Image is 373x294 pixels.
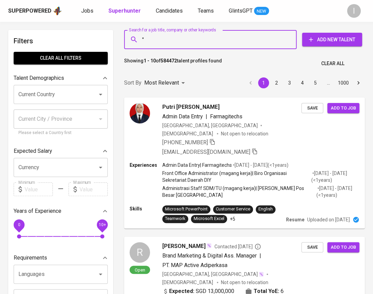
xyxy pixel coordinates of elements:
[144,77,187,89] div: Most Relevant
[327,242,359,253] button: Add to job
[162,122,258,129] div: [GEOGRAPHIC_DATA], [GEOGRAPHIC_DATA]
[79,182,108,196] input: Value
[162,271,264,278] div: [GEOGRAPHIC_DATA], [GEOGRAPHIC_DATA]
[221,279,268,286] p: Not open to relocation
[284,77,295,88] button: Go to page 3
[165,216,185,222] div: Teamwork
[108,8,141,14] b: Superhunter
[316,185,359,199] p: • [DATE] - [DATE] ( <1 years )
[318,57,347,70] button: Clear All
[108,7,142,15] a: Superhunter
[124,98,365,229] a: Putri [PERSON_NAME]Admin Data Entry|Farmagitechs[GEOGRAPHIC_DATA], [GEOGRAPHIC_DATA][DEMOGRAPHIC_...
[301,103,323,114] button: Save
[144,58,156,63] b: 1 - 10
[14,207,61,215] p: Years of Experience
[323,79,334,86] div: …
[162,279,214,286] span: [DEMOGRAPHIC_DATA]
[162,103,220,111] span: Putri [PERSON_NAME]
[144,79,179,87] p: Most Relevant
[297,77,308,88] button: Go to page 4
[230,216,235,222] p: +5
[221,130,268,137] p: Not open to relocation
[156,8,183,14] span: Candidates
[14,71,108,85] div: Talent Demographics
[14,147,52,155] p: Expected Salary
[96,90,105,99] button: Open
[271,77,282,88] button: Go to page 2
[19,54,102,62] span: Clear All filters
[336,77,351,88] button: Go to page 1000
[8,6,62,16] a: Superpoweredapp logo
[130,103,150,123] img: 55a936484036366dd56143be203f6d1f.jpg
[156,7,184,15] a: Candidates
[53,6,62,16] img: app logo
[258,271,264,277] img: magic_wand.svg
[244,77,365,88] nav: pagination navigation
[198,7,215,15] a: Teams
[308,35,357,44] span: Add New Talent
[124,79,141,87] p: Sort By
[194,216,224,222] div: Microsoft Excel
[254,8,269,15] span: NEW
[162,170,311,183] p: Front Office Administrator (magang kerja) | Biro Organisasi Sekretariat Daerah DIY
[14,251,108,265] div: Requirements
[18,130,103,136] p: Please select a Country first
[14,35,108,46] h6: Filters
[206,113,207,121] span: |
[81,7,95,15] a: Jobs
[307,216,350,223] p: Uploaded on [DATE]
[162,262,227,268] span: PT. MAP Active Adiperkasa
[162,242,206,250] span: [PERSON_NAME]
[305,104,320,112] span: Save
[162,139,208,146] span: [PHONE_NUMBER]
[162,149,250,155] span: [EMAIL_ADDRESS][DOMAIN_NAME]
[162,185,316,199] p: Administrasi Staff SDM/TU (magang kerja) | [PERSON_NAME] Pos Besar [GEOGRAPHIC_DATA]
[18,222,20,227] span: 0
[232,162,288,168] p: • [DATE] - [DATE] ( <1 years )
[229,7,269,15] a: GlintsGPT NEW
[124,57,222,70] p: Showing of talent profiles found
[161,58,177,63] b: 584472
[8,7,51,15] div: Superpowered
[310,77,321,88] button: Go to page 5
[96,269,105,279] button: Open
[311,170,359,183] p: • [DATE] - [DATE] ( <1 years )
[165,206,208,212] div: Microsoft PowerPoint
[14,52,108,64] button: Clear All filters
[301,242,323,253] button: Save
[286,216,304,223] p: Resume
[81,8,93,14] span: Jobs
[327,103,359,114] button: Add to job
[162,252,257,259] span: Brand Marketing & Digital Ass. Manager
[210,113,242,120] span: Farmagitechs
[347,4,361,18] div: I
[353,77,364,88] button: Go to next page
[162,130,214,137] span: [DEMOGRAPHIC_DATA]
[331,244,356,251] span: Add to job
[206,243,212,248] img: magic_wand.svg
[130,205,162,212] p: Skills
[14,204,108,218] div: Years of Experience
[130,162,162,168] p: Experiences
[14,74,64,82] p: Talent Demographics
[331,104,356,112] span: Add to job
[321,59,344,68] span: Clear All
[96,163,105,172] button: Open
[254,243,261,250] svg: By Batam recruiter
[258,206,273,212] div: English
[258,77,269,88] button: page 1
[14,254,47,262] p: Requirements
[214,243,261,250] span: Contacted [DATE]
[25,182,53,196] input: Value
[198,8,214,14] span: Teams
[99,222,106,227] span: 10+
[162,113,203,120] span: Admin Data Entry
[132,267,148,273] span: Open
[302,33,362,46] button: Add New Talent
[229,8,253,14] span: GlintsGPT
[14,144,108,158] div: Expected Salary
[259,252,261,260] span: |
[130,242,150,263] div: R
[162,162,232,168] p: Admin Data Entry | Farmagitechs
[305,244,320,251] span: Save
